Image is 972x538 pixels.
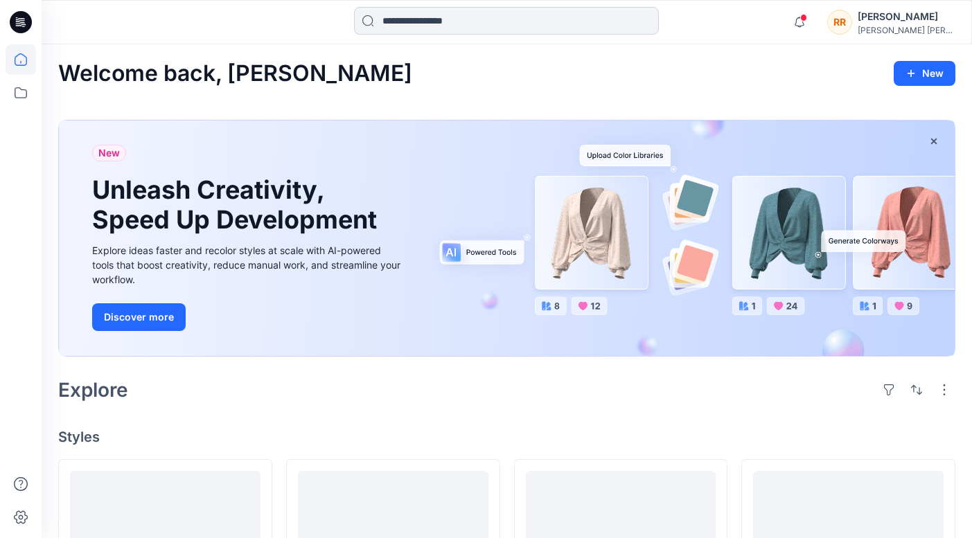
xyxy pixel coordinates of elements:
button: New [894,61,955,86]
h1: Unleash Creativity, Speed Up Development [92,175,383,235]
h2: Explore [58,379,128,401]
a: Discover more [92,303,404,331]
div: RR [827,10,852,35]
div: [PERSON_NAME] [PERSON_NAME] [858,25,955,35]
div: Explore ideas faster and recolor styles at scale with AI-powered tools that boost creativity, red... [92,243,404,287]
button: Discover more [92,303,186,331]
h2: Welcome back, [PERSON_NAME] [58,61,412,87]
div: [PERSON_NAME] [858,8,955,25]
h4: Styles [58,429,955,445]
span: New [98,145,120,161]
